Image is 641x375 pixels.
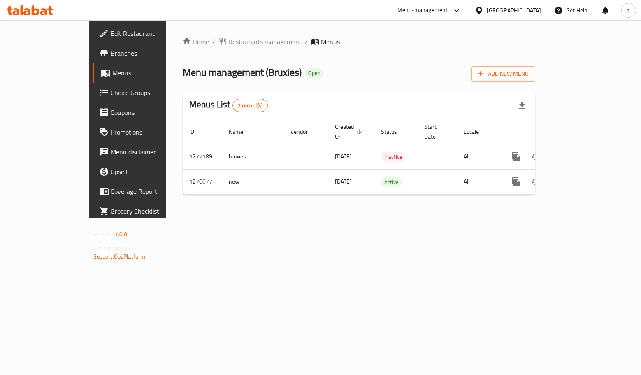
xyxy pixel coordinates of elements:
div: [GEOGRAPHIC_DATA] [487,6,541,15]
span: 2 record(s) [233,102,268,109]
li: / [212,37,215,47]
td: All [457,144,499,169]
span: Name [229,127,254,137]
span: Coverage Report [111,186,190,196]
button: Add New Menu [471,66,535,82]
a: Coverage Report [93,182,196,201]
span: Inactive [381,152,406,162]
td: bruxies [222,144,284,169]
span: Menus [321,37,340,47]
span: Coupons [111,107,190,117]
span: ID [189,127,205,137]
button: Change Status [526,147,546,167]
a: Choice Groups [93,83,196,102]
th: Actions [499,119,592,144]
button: Change Status [526,172,546,192]
button: more [506,147,526,167]
span: Status [381,127,408,137]
div: Menu-management [397,5,448,15]
td: 1270077 [183,169,222,194]
span: Edit Restaurant [111,28,190,38]
td: - [418,169,457,194]
span: t [627,6,629,15]
span: Upsell [111,167,190,177]
span: Restaurants management [228,37,302,47]
span: Locale [464,127,490,137]
span: Choice Groups [111,88,190,98]
a: Coupons [93,102,196,122]
span: Created On [335,122,365,142]
table: enhanced table [183,119,592,195]
span: Grocery Checklist [111,206,190,216]
td: - [418,144,457,169]
a: Restaurants management [218,37,302,47]
span: Branches [111,48,190,58]
span: Menu disclaimer [111,147,190,157]
a: Menu disclaimer [93,142,196,162]
span: Open [305,70,324,77]
span: [DATE] [335,151,352,162]
span: Get support on: [93,243,131,254]
td: 1277189 [183,144,222,169]
span: Start Date [424,122,447,142]
button: more [506,172,526,192]
a: Edit Restaurant [93,23,196,43]
a: Branches [93,43,196,63]
a: Grocery Checklist [93,201,196,221]
li: / [305,37,308,47]
a: Upsell [93,162,196,182]
span: Vendor [290,127,318,137]
span: Promotions [111,127,190,137]
td: All [457,169,499,194]
span: Menus [112,68,190,78]
div: Open [305,68,324,78]
h2: Menus List [189,98,268,112]
a: Menus [93,63,196,83]
span: Version: [93,229,114,240]
span: Menu management ( Bruxies ) [183,63,302,82]
span: [DATE] [335,176,352,187]
span: 1.0.0 [115,229,128,240]
div: Export file [512,95,532,115]
a: Promotions [93,122,196,142]
span: Active [381,177,402,187]
td: new [222,169,284,194]
div: Total records count [232,99,268,112]
nav: breadcrumb [183,37,535,47]
a: Support.OpsPlatform [93,251,146,262]
span: Add New Menu [478,69,529,79]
